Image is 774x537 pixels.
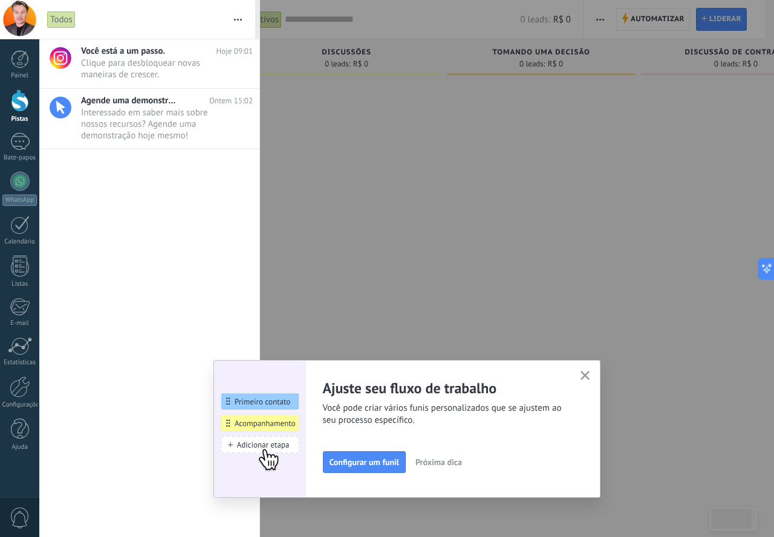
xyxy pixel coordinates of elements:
[2,400,42,409] font: Configurações
[50,14,73,25] font: Todos
[81,95,269,106] font: Agende uma demonstração com um especialista!
[11,115,28,123] font: Pistas
[11,443,28,451] font: Ajuda
[216,46,253,56] font: Hoje 09:01
[330,457,399,468] font: Configurar um funil
[4,153,36,162] font: Bate-papos
[81,45,165,57] font: Você está a um passo.
[4,237,34,246] font: Calendário
[323,379,497,397] font: Ajuste seu fluxo de trabalho
[39,89,259,149] a: Agende uma demonstração com um especialista! Ontem 15:02 Interessado em saber mais sobre nossos r...
[10,319,28,327] font: E-mail
[81,107,208,141] font: Interessado em saber mais sobre nossos recursos? Agende uma demonstração hoje mesmo!
[410,453,467,471] button: Próxima dica
[11,280,28,288] font: Listas
[209,95,253,106] font: Ontem 15:02
[4,358,36,367] font: Estatísticas
[39,39,259,88] a: Você está a um passo. Hoje 09:01 Clique para desbloquear novas maneiras de crescer.
[323,402,562,426] font: Você pode criar vários funis personalizados que se ajustem ao seu processo específico.
[415,457,462,468] font: Próxima dica
[5,196,34,204] font: WhatsApp
[11,71,28,80] font: Painel
[81,57,200,80] font: Clique para desbloquear novas maneiras de crescer.
[323,451,406,473] button: Configurar um funil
